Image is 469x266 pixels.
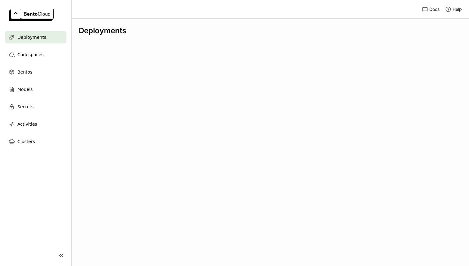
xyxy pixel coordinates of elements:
[5,83,66,96] a: Models
[445,6,462,12] div: Help
[453,7,462,12] span: Help
[17,138,35,145] span: Clusters
[17,51,43,58] span: Codespaces
[17,68,32,76] span: Bentos
[5,118,66,130] a: Activities
[17,86,33,93] span: Models
[79,26,462,35] div: Deployments
[5,66,66,78] a: Bentos
[17,34,46,41] span: Deployments
[5,135,66,148] a: Clusters
[5,101,66,113] a: Secrets
[429,7,440,12] span: Docs
[17,120,37,128] span: Activities
[9,9,54,21] img: logo
[422,6,440,12] a: Docs
[17,103,33,110] span: Secrets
